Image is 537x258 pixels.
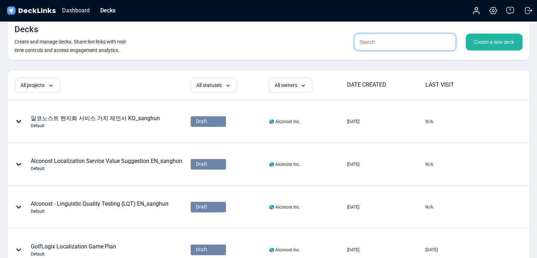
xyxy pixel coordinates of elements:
[269,118,300,125] div: 🌎 Alconost Inc.
[425,118,433,125] div: N/A
[425,247,438,253] div: [DATE]
[31,114,160,129] div: 알코노스트 현지화 서비스 가치 제언서 KO_sanghun
[347,118,359,125] div: [DATE]
[31,123,160,129] div: Default
[97,6,119,15] div: Decks
[15,78,60,93] div: All projects
[196,160,207,168] span: Draft
[269,247,300,253] div: 🌎 Alconost Inc.
[269,204,300,210] div: 🌎 Alconost Inc.
[14,39,127,53] small: Create and manage decks. Share live links with real-time controls and access engagement analytics.
[196,246,207,253] span: Draft
[425,161,433,168] div: N/A
[425,204,433,210] div: N/A
[191,78,237,93] div: All statuses
[31,251,116,257] div: Default
[347,81,425,89] div: DATE CREATED
[347,204,359,210] div: [DATE]
[269,78,312,93] div: All owners
[31,200,168,215] div: Alconost - Linguistic Quality Testing (LQT) EN_sanghun
[14,24,38,35] h4: Decks
[466,34,523,51] div: Create a new deck
[31,165,182,172] div: Default
[354,34,456,51] input: Search
[31,157,182,172] div: Alconost Localization Service Value Suggestion EN_sanghun
[269,161,300,168] div: 🌎 Alconost Inc.
[31,242,116,257] div: GolfLogix Localization Game Plan
[425,81,503,89] div: LAST VISIT
[196,118,207,125] span: Draft
[196,203,207,211] span: Draft
[347,247,359,253] div: [DATE]
[59,6,93,15] div: Dashboard
[6,6,57,16] img: DeckLinks
[347,161,359,168] div: [DATE]
[31,208,168,215] div: Default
